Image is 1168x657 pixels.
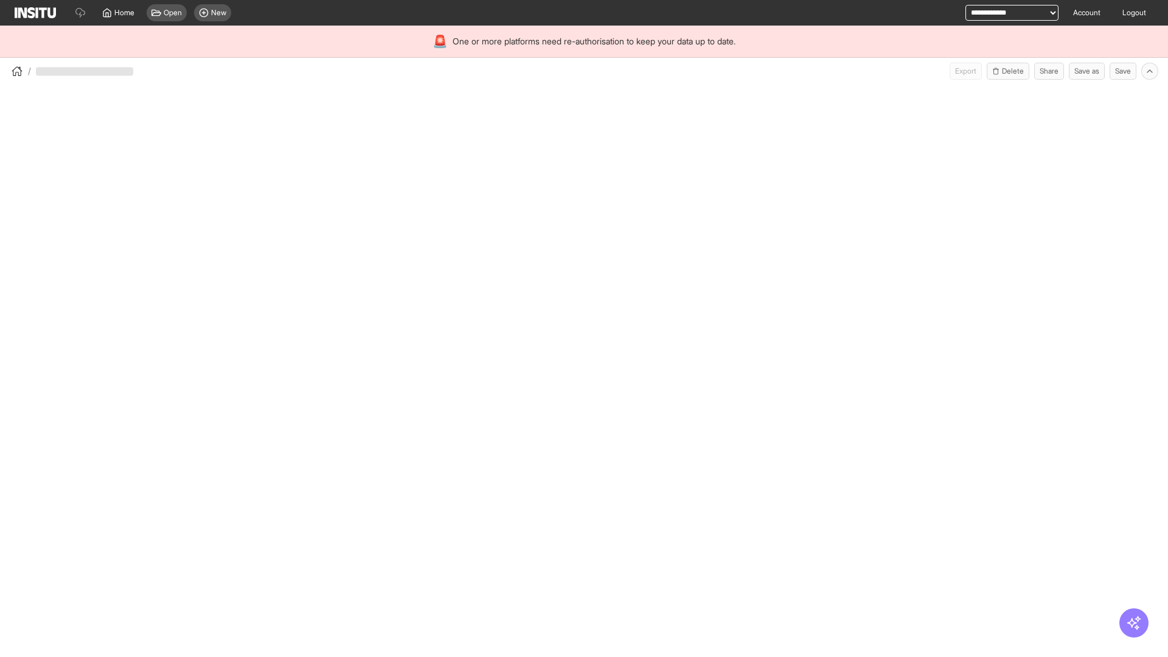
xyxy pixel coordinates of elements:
[950,63,982,80] span: Can currently only export from Insights reports.
[433,33,448,50] div: 🚨
[28,65,31,77] span: /
[987,63,1029,80] button: Delete
[211,8,226,18] span: New
[164,8,182,18] span: Open
[950,63,982,80] button: Export
[1034,63,1064,80] button: Share
[15,7,56,18] img: Logo
[453,35,735,47] span: One or more platforms need re-authorisation to keep your data up to date.
[1110,63,1136,80] button: Save
[10,64,31,78] button: /
[114,8,134,18] span: Home
[1069,63,1105,80] button: Save as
